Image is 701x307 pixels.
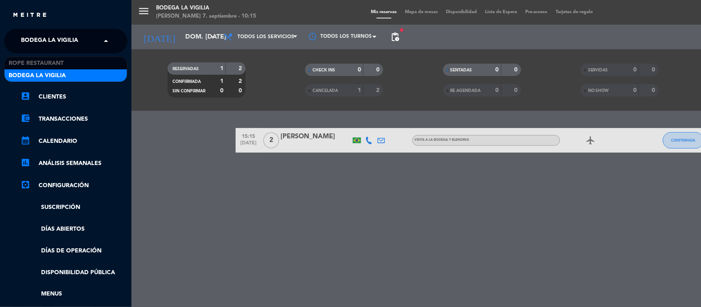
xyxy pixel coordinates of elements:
a: Disponibilidad pública [21,268,127,277]
i: account_box [21,91,30,101]
span: fiber_manual_record [399,27,404,32]
span: Rope restaurant [9,59,64,68]
i: calendar_month [21,135,30,145]
span: Bodega La Vigilia [9,71,66,80]
a: account_balance_walletTransacciones [21,114,127,124]
a: account_boxClientes [21,92,127,102]
a: Suscripción [21,203,127,212]
a: assessmentANÁLISIS SEMANALES [21,158,127,168]
span: Bodega La Vigilia [21,32,78,50]
a: Configuración [21,181,127,190]
a: Días de Operación [21,246,127,256]
img: MEITRE [12,12,47,18]
a: calendar_monthCalendario [21,136,127,146]
span: pending_actions [390,32,400,42]
i: assessment [21,158,30,167]
i: account_balance_wallet [21,113,30,123]
a: Menus [21,289,127,299]
i: settings_applications [21,180,30,190]
a: Días abiertos [21,225,127,234]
